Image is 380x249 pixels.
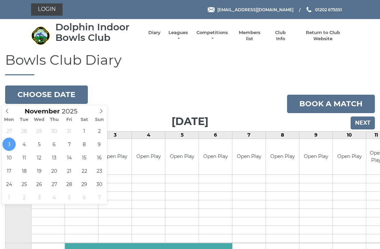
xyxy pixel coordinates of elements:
a: Diary [148,30,161,36]
span: November 26, 2025 [32,177,46,191]
span: November 18, 2025 [17,164,31,177]
span: Tue [17,118,32,122]
td: 7 [232,131,266,139]
span: November 5, 2025 [32,138,46,151]
span: November 30, 2025 [93,177,106,191]
td: 10 [333,131,366,139]
span: November 24, 2025 [2,177,16,191]
span: December 6, 2025 [78,191,91,204]
span: December 2, 2025 [17,191,31,204]
img: Dolphin Indoor Bowls Club [31,26,50,45]
span: November 7, 2025 [63,138,76,151]
span: December 7, 2025 [93,191,106,204]
span: November 25, 2025 [17,177,31,191]
span: November 8, 2025 [78,138,91,151]
td: Open Play [199,139,232,175]
input: Scroll to increment [60,107,86,115]
span: November 13, 2025 [47,151,61,164]
td: 8 [266,131,299,139]
span: Mon [2,118,17,122]
a: Phone us 01202 675551 [306,6,342,13]
span: October 27, 2025 [2,124,16,138]
span: November 16, 2025 [93,151,106,164]
a: Email [EMAIL_ADDRESS][DOMAIN_NAME] [208,6,294,13]
td: Open Play [299,139,332,175]
button: Choose date [5,85,88,104]
span: December 3, 2025 [32,191,46,204]
span: Fri [62,118,77,122]
span: November 3, 2025 [2,138,16,151]
td: Open Play [132,139,165,175]
span: November 6, 2025 [47,138,61,151]
span: October 30, 2025 [47,124,61,138]
span: Sat [77,118,92,122]
a: Book a match [287,95,375,113]
span: November 22, 2025 [78,164,91,177]
span: November 1, 2025 [78,124,91,138]
td: Open Play [165,139,199,175]
td: Open Play [266,139,299,175]
div: Dolphin Indoor Bowls Club [55,22,141,43]
span: November 17, 2025 [2,164,16,177]
span: November 14, 2025 [63,151,76,164]
a: Competitions [196,30,229,42]
span: November 29, 2025 [78,177,91,191]
a: Leagues [167,30,189,42]
h1: Bowls Club Diary [5,52,375,75]
span: October 29, 2025 [32,124,46,138]
img: Phone us [307,7,311,12]
span: November 20, 2025 [47,164,61,177]
span: December 5, 2025 [63,191,76,204]
span: November 28, 2025 [63,177,76,191]
a: Club Info [271,30,290,42]
span: Thu [47,118,62,122]
a: Return to Club Website [297,30,349,42]
span: November 23, 2025 [93,164,106,177]
span: Wed [32,118,47,122]
span: November 19, 2025 [32,164,46,177]
span: [EMAIL_ADDRESS][DOMAIN_NAME] [217,7,294,12]
a: Login [31,3,63,16]
span: November 10, 2025 [2,151,16,164]
td: 5 [165,131,199,139]
td: 9 [299,131,333,139]
td: Open Play [232,139,266,175]
span: December 1, 2025 [2,191,16,204]
td: Open Play [333,139,366,175]
span: December 4, 2025 [47,191,61,204]
span: November 12, 2025 [32,151,46,164]
span: November 4, 2025 [17,138,31,151]
span: October 28, 2025 [17,124,31,138]
span: October 31, 2025 [63,124,76,138]
span: November 15, 2025 [78,151,91,164]
span: November 11, 2025 [17,151,31,164]
input: Next [351,116,375,129]
span: November 21, 2025 [63,164,76,177]
span: November 27, 2025 [47,177,61,191]
span: November 9, 2025 [93,138,106,151]
img: Email [208,7,215,12]
td: Open Play [98,139,132,175]
a: Members list [235,30,263,42]
span: November 2, 2025 [93,124,106,138]
td: 6 [199,131,232,139]
span: Scroll to increment [25,108,60,115]
td: 4 [132,131,165,139]
span: 01202 675551 [315,7,342,12]
td: 3 [98,131,132,139]
span: Sun [92,118,107,122]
